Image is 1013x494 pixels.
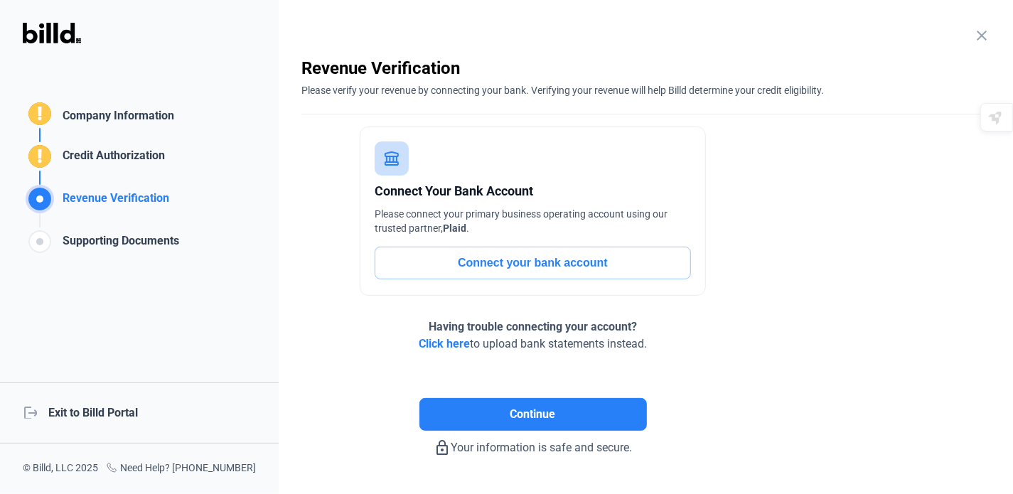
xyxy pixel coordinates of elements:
[419,318,647,353] div: to upload bank statements instead.
[434,439,451,456] mat-icon: lock_outline
[23,404,37,419] mat-icon: logout
[106,461,256,477] div: Need Help? [PHONE_NUMBER]
[57,232,179,256] div: Supporting Documents
[973,27,990,44] mat-icon: close
[23,23,81,43] img: Billd Logo
[57,107,174,128] div: Company Information
[419,398,647,431] button: Continue
[375,207,691,235] div: Please connect your primary business operating account using our trusted partner, .
[23,461,98,477] div: © Billd, LLC 2025
[375,247,691,279] button: Connect your bank account
[429,320,637,333] span: Having trouble connecting your account?
[57,190,169,213] div: Revenue Verification
[443,222,466,234] span: Plaid
[510,406,556,423] span: Continue
[301,80,990,97] div: Please verify your revenue by connecting your bank. Verifying your revenue will help Billd determ...
[57,147,165,171] div: Credit Authorization
[375,181,691,201] div: Connect Your Bank Account
[419,337,470,350] span: Click here
[301,431,764,456] div: Your information is safe and secure.
[301,57,990,80] div: Revenue Verification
